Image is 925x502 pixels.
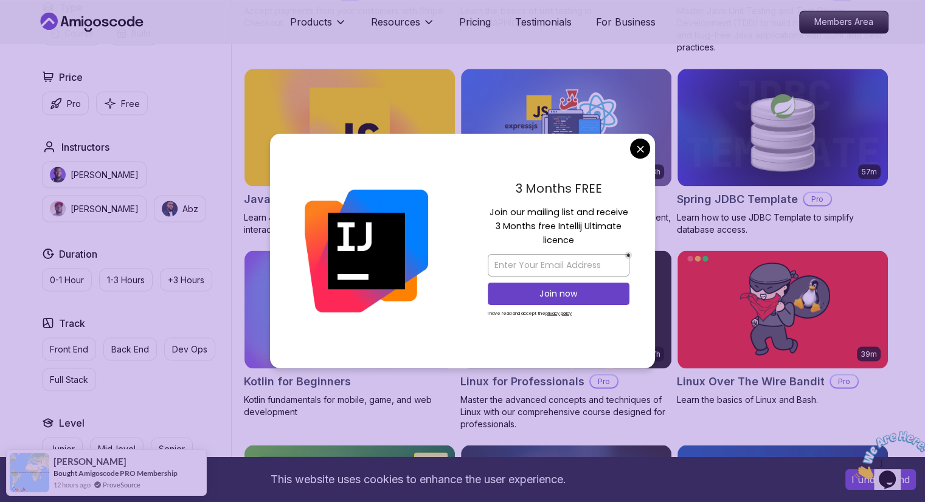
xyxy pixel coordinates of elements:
button: instructor img[PERSON_NAME] [42,161,147,188]
button: 1-3 Hours [99,268,153,291]
a: Pricing [459,15,491,29]
p: Learn JavaScript essentials for creating dynamic, interactive web applications [244,211,456,235]
h2: Spring JDBC Template [677,190,798,207]
p: Pro [804,193,831,205]
p: Dev Ops [172,343,207,355]
p: Front End [50,343,88,355]
p: Learn how to use JDBC Template to simplify database access. [677,211,889,235]
a: Testimonials [515,15,572,29]
p: NEW [421,455,441,467]
h2: Kotlin for Beginners [244,373,351,390]
a: Members Area [799,10,889,33]
p: [PERSON_NAME] [71,202,139,215]
img: provesource social proof notification image [10,453,49,492]
a: Spring JDBC Template card57mSpring JDBC TemplateProLearn how to use JDBC Template to simplify dat... [677,68,889,236]
button: Front End [42,337,96,360]
p: Junior [50,442,75,455]
p: Master the advanced concepts and techniques of Linux with our comprehensive course designed for p... [460,393,672,430]
p: 0-1 Hour [50,273,84,286]
p: Pro [591,375,617,387]
button: instructor img[PERSON_NAME] [42,195,147,222]
p: Pro [831,375,857,387]
img: Kotlin for Beginners card [244,250,455,368]
button: Free [96,91,148,115]
button: +3 Hours [160,268,212,291]
h2: Linux Over The Wire Bandit [677,373,825,390]
a: ProveSource [103,480,140,490]
p: 57m [862,167,877,176]
p: Members Area [800,11,888,33]
p: Pro [67,97,81,109]
img: Javascript Mastery card [461,69,671,187]
iframe: chat widget [850,426,925,484]
a: Linux Over The Wire Bandit card39mLinux Over The Wire BanditProLearn the basics of Linux and Bash. [677,250,889,405]
a: Javascript Mastery card4.58hJavascript MasteryProAdvanced JavaScript training for web development... [460,68,672,236]
p: Learn the basics of Linux and Bash. [677,393,889,405]
button: 0-1 Hour [42,268,92,291]
a: Amigoscode PRO Membership [78,469,178,478]
button: Back End [103,337,157,360]
p: Products [290,15,332,29]
span: Bought [54,469,77,478]
button: Junior [42,437,83,460]
p: Free [121,97,140,109]
p: Resources [371,15,420,29]
img: instructor img [50,167,66,182]
h2: Javascript for Beginners [244,190,378,207]
a: Javascript for Beginners card2.05hJavascript for BeginnersLearn JavaScript essentials for creatin... [244,68,456,236]
button: Accept cookies [845,469,916,490]
button: Pro [42,91,89,115]
img: Linux Over The Wire Bandit card [677,250,888,368]
p: 1-3 Hours [107,273,145,286]
img: Chat attention grabber [5,5,80,53]
button: instructor imgAbz [154,195,206,222]
p: Senior [159,442,185,455]
a: For Business [596,15,656,29]
h2: Duration [59,246,97,261]
button: Full Stack [42,368,96,391]
span: 12 hours ago [54,480,91,490]
span: [PERSON_NAME] [54,456,126,467]
button: Products [290,15,347,39]
button: Mid-level [90,437,144,460]
p: +3 Hours [168,273,204,286]
p: [PERSON_NAME] [71,168,139,181]
a: Kotlin for Beginners card4.64hKotlin for BeginnersKotlin fundamentals for mobile, game, and web d... [244,250,456,418]
button: Senior [151,437,193,460]
h2: Track [59,315,85,330]
p: Abz [182,202,198,215]
h2: Instructors [61,139,109,154]
span: 1 [5,5,10,15]
h2: Linux for Professionals [460,373,584,390]
p: 39m [861,349,877,359]
img: instructor img [50,201,66,216]
button: Resources [371,15,435,39]
p: Kotlin fundamentals for mobile, game, and web development [244,393,456,418]
p: Mid-level [98,442,136,455]
img: instructor img [162,201,178,216]
p: Back End [111,343,149,355]
h2: Level [59,415,85,430]
div: This website uses cookies to enhance the user experience. [9,466,827,493]
button: Dev Ops [164,337,215,360]
img: Javascript for Beginners card [244,69,455,187]
p: Full Stack [50,373,88,385]
img: Spring JDBC Template card [677,69,888,187]
h2: Price [59,69,83,84]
